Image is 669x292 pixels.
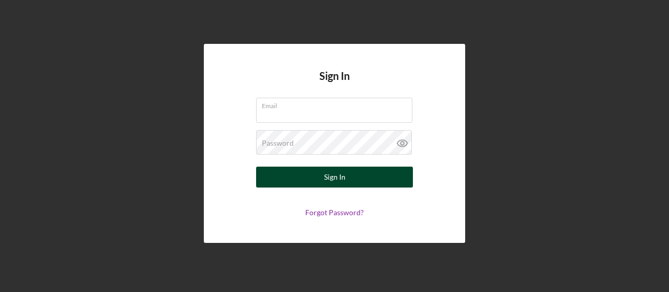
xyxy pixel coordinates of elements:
button: Sign In [256,167,413,188]
label: Email [262,98,412,110]
a: Forgot Password? [305,208,364,217]
label: Password [262,139,294,147]
div: Sign In [324,167,345,188]
h4: Sign In [319,70,350,98]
